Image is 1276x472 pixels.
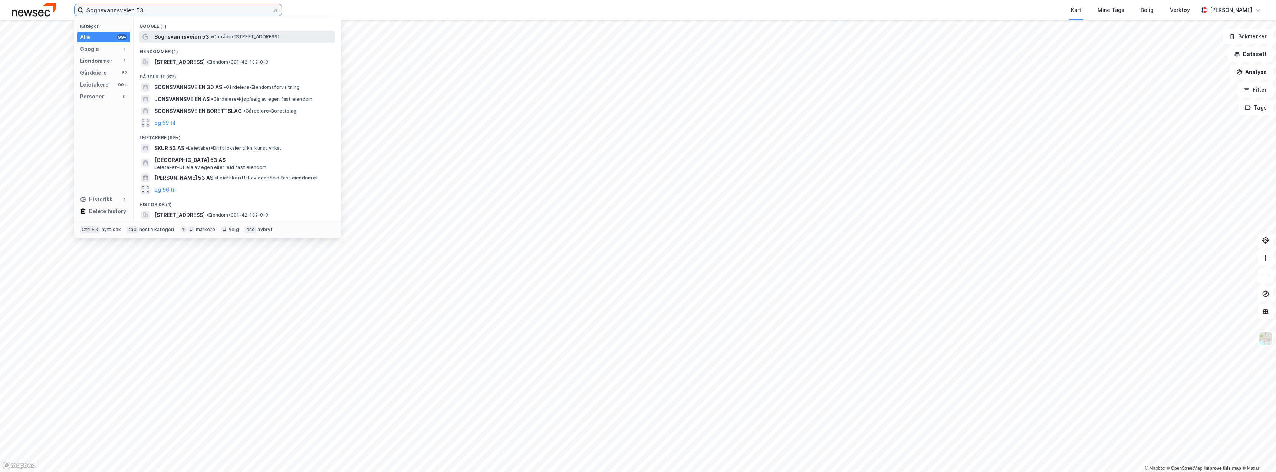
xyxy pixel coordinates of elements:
[80,80,109,89] div: Leietakere
[154,95,210,104] span: JONSVANNSVEIEN AS
[243,108,246,114] span: •
[154,211,205,219] span: [STREET_ADDRESS]
[117,34,127,40] div: 99+
[80,56,112,65] div: Eiendommer
[211,96,312,102] span: Gårdeiere • Kjøp/salg av egen fast eiendom
[121,70,127,76] div: 62
[134,43,341,56] div: Eiendommer (1)
[1230,65,1273,79] button: Analyse
[154,165,267,170] span: Leietaker • Utleie av egen eller leid fast eiendom
[1239,100,1273,115] button: Tags
[121,94,127,100] div: 0
[80,195,112,204] div: Historikk
[229,227,239,232] div: velg
[1228,47,1273,62] button: Datasett
[1223,29,1273,44] button: Bokmerker
[154,83,222,92] span: SOGNSVANNSVEIEN 30 AS
[154,173,213,182] span: [PERSON_NAME] 53 AS
[211,34,279,40] span: Område • [STREET_ADDRESS]
[215,175,217,180] span: •
[89,207,126,216] div: Delete history
[134,129,341,142] div: Leietakere (99+)
[186,145,188,151] span: •
[80,45,99,53] div: Google
[134,196,341,209] div: Historikk (1)
[1259,331,1273,345] img: Z
[80,92,104,101] div: Personer
[206,212,208,218] span: •
[257,227,273,232] div: avbryt
[102,227,121,232] div: nytt søk
[1170,6,1190,14] div: Verktøy
[1204,466,1241,471] a: Improve this map
[80,68,107,77] div: Gårdeiere
[154,156,332,165] span: [GEOGRAPHIC_DATA] 53 AS
[154,144,184,153] span: SKUR 53 AS
[134,68,341,81] div: Gårdeiere (62)
[121,46,127,52] div: 1
[206,212,269,218] span: Eiendom • 301-42-132-0-0
[1210,6,1252,14] div: [PERSON_NAME]
[154,118,175,127] button: og 59 til
[80,33,90,42] div: Alle
[117,82,127,88] div: 99+
[121,196,127,202] div: 1
[243,108,296,114] span: Gårdeiere • Borettslag
[206,59,208,65] span: •
[154,107,242,115] span: SOGNSVANNSVEIEN BORETTSLAG
[1167,466,1203,471] a: OpenStreetMap
[83,4,273,16] input: Søk på adresse, matrikkel, gårdeiere, leietakere eller personer
[186,145,281,151] span: Leietaker • Drift lokaler tilkn. kunst.virks.
[211,34,213,39] span: •
[206,59,269,65] span: Eiendom • 301-42-132-0-0
[211,96,213,102] span: •
[1239,436,1276,472] div: Kontrollprogram for chat
[80,226,100,233] div: Ctrl + k
[139,227,174,232] div: neste kategori
[1071,6,1081,14] div: Kart
[154,32,209,41] span: Sognsvannsveien 53
[1237,82,1273,97] button: Filter
[121,58,127,64] div: 1
[134,17,341,31] div: Google (1)
[224,84,300,90] span: Gårdeiere • Eiendomsforvaltning
[215,175,319,181] span: Leietaker • Utl. av egen/leid fast eiendom el.
[2,461,35,470] a: Mapbox homepage
[1098,6,1124,14] div: Mine Tags
[154,58,205,66] span: [STREET_ADDRESS]
[1145,466,1165,471] a: Mapbox
[154,185,176,194] button: og 96 til
[127,226,138,233] div: tab
[245,226,256,233] div: esc
[196,227,215,232] div: markere
[80,23,130,29] div: Kategori
[1239,436,1276,472] iframe: Chat Widget
[224,84,226,90] span: •
[1141,6,1154,14] div: Bolig
[12,3,56,16] img: newsec-logo.f6e21ccffca1b3a03d2d.png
